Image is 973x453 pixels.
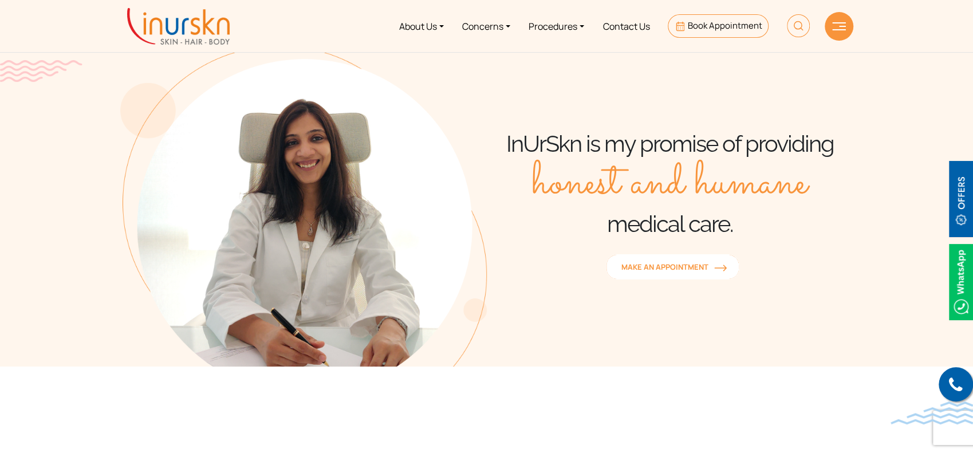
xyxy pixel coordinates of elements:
[453,5,519,48] a: Concerns
[120,46,487,367] img: about-us-banner
[519,5,593,48] a: Procedures
[390,5,453,48] a: About Us
[593,5,659,48] a: Contact Us
[832,22,846,30] img: hamLine.svg
[949,274,973,287] a: Whatsappicon
[891,401,973,424] img: bluewave
[487,129,853,238] h1: InUrSkn is my promise of providing medical care.
[532,158,807,210] span: honest and humane
[606,254,739,279] a: MAKE AN APPOINTMENTorange-arrow
[127,8,230,45] img: inurskn-logo
[621,262,724,272] span: MAKE AN APPOINTMENT
[668,14,768,38] a: Book Appointment
[688,19,762,31] span: Book Appointment
[787,14,810,37] img: HeaderSearch
[714,265,727,271] img: orange-arrow
[949,244,973,320] img: Whatsappicon
[949,161,973,237] img: offerBt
